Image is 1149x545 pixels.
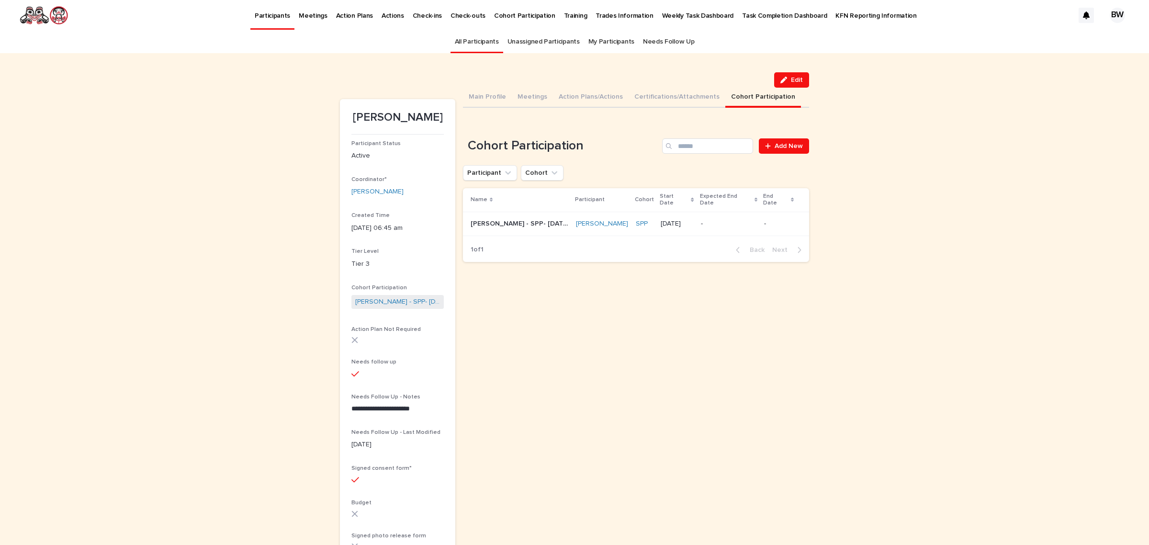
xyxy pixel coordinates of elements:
[662,138,753,154] input: Search
[463,138,658,154] h1: Cohort Participation
[463,238,491,261] p: 1 of 1
[1110,8,1125,23] div: BW
[744,247,765,253] span: Back
[355,297,440,307] a: [PERSON_NAME] - SPP- [DATE]
[351,285,407,291] span: Cohort Participation
[351,151,444,161] p: Active
[351,187,404,197] a: [PERSON_NAME]
[553,88,629,108] button: Action Plans/Actions
[455,31,499,53] a: All Participants
[351,394,420,400] span: Needs Follow Up - Notes
[635,194,654,205] p: Cohort
[636,220,648,228] a: SPP
[700,191,752,209] p: Expected End Date
[521,165,563,181] button: Cohort
[19,6,68,25] img: rNyI97lYS1uoOg9yXW8k
[764,220,794,228] p: -
[629,88,725,108] button: Certifications/Attachments
[728,246,768,254] button: Back
[463,165,517,181] button: Participant
[791,77,803,83] span: Edit
[507,31,580,53] a: Unassigned Participants
[351,213,390,218] span: Created Time
[351,430,440,435] span: Needs Follow Up - Last Modified
[351,440,444,450] p: [DATE]
[351,327,421,332] span: Action Plan Not Required
[351,259,444,269] p: Tier 3
[351,466,412,471] span: Signed consent form*
[351,249,379,254] span: Tier Level
[643,31,694,53] a: Needs Follow Up
[660,191,689,209] p: Start Date
[772,247,793,253] span: Next
[351,533,426,539] span: Signed photo release form
[463,88,512,108] button: Main Profile
[576,220,628,228] a: [PERSON_NAME]
[512,88,553,108] button: Meetings
[463,212,809,236] tr: [PERSON_NAME] - SPP- [DATE][PERSON_NAME] - SPP- [DATE] [PERSON_NAME] SPP [DATE]--
[351,177,387,182] span: Coordinator*
[471,194,487,205] p: Name
[775,143,803,149] span: Add New
[701,220,756,228] p: -
[759,138,809,154] a: Add New
[725,88,801,108] button: Cohort Participation
[351,141,401,147] span: Participant Status
[768,246,809,254] button: Next
[661,220,693,228] p: [DATE]
[575,194,605,205] p: Participant
[351,359,396,365] span: Needs follow up
[588,31,634,53] a: My Participants
[351,111,444,125] p: [PERSON_NAME]
[351,223,444,233] p: [DATE] 06:45 am
[763,191,789,209] p: End Date
[471,218,570,228] p: [PERSON_NAME] - SPP- [DATE]
[351,500,372,506] span: Budget
[774,72,809,88] button: Edit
